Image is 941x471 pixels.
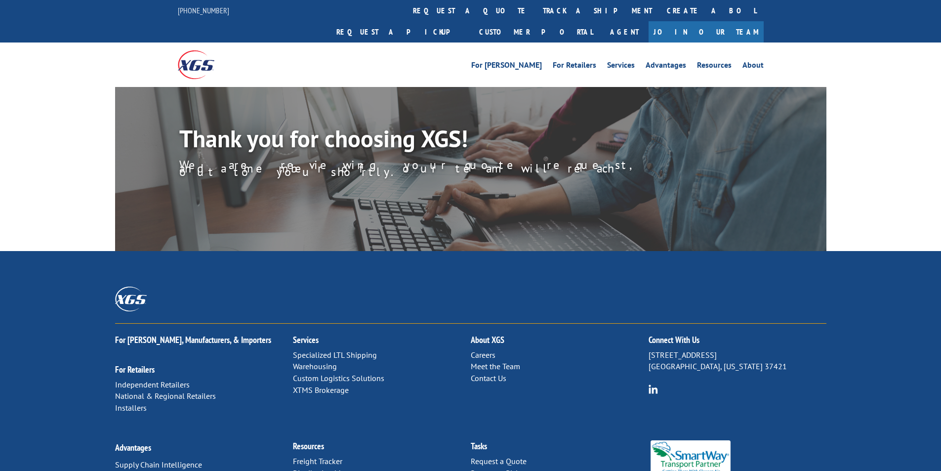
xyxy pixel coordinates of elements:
h2: Connect With Us [649,336,826,349]
a: Customer Portal [472,21,600,43]
a: Services [293,334,319,345]
a: Request a pickup [329,21,472,43]
p: We are reviewing your quote request, and a member of our team will reach out to you shortly. [179,163,667,174]
a: Join Our Team [649,21,764,43]
a: Warehousing [293,361,337,371]
a: Meet the Team [471,361,520,371]
a: Custom Logistics Solutions [293,373,384,383]
a: About [742,61,764,72]
a: [PHONE_NUMBER] [178,5,229,15]
a: Installers [115,403,147,413]
a: Resources [697,61,732,72]
a: Specialized LTL Shipping [293,350,377,360]
h2: Tasks [471,442,649,456]
a: Resources [293,440,324,452]
a: For Retailers [115,364,155,375]
a: Contact Us [471,373,506,383]
a: For Retailers [553,61,596,72]
p: [STREET_ADDRESS] [GEOGRAPHIC_DATA], [US_STATE] 37421 [649,349,826,373]
a: For [PERSON_NAME] [471,61,542,72]
img: group-6 [649,385,658,394]
a: Supply Chain Intelligence [115,460,202,470]
a: Careers [471,350,495,360]
a: XTMS Brokerage [293,385,349,395]
img: XGS_Logos_ALL_2024_All_White [115,287,147,311]
h1: Thank you for choosing XGS! [179,127,624,155]
a: Agent [600,21,649,43]
a: National & Regional Retailers [115,391,216,401]
a: Request a Quote [471,456,527,466]
a: Advantages [646,61,686,72]
a: Independent Retailers [115,380,190,389]
a: For [PERSON_NAME], Manufacturers, & Importers [115,334,271,345]
a: Advantages [115,442,151,453]
a: Freight Tracker [293,456,342,466]
a: About XGS [471,334,504,345]
a: Services [607,61,635,72]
